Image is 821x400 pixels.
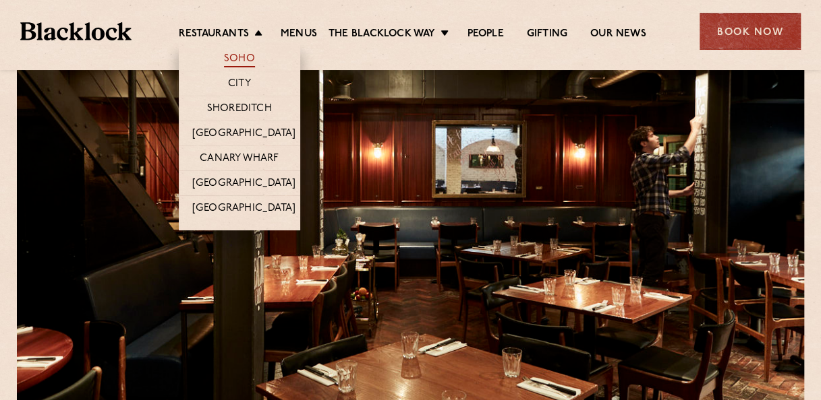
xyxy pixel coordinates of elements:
a: Shoreditch [207,102,272,117]
a: Gifting [527,28,567,42]
a: People [467,28,503,42]
a: Menus [281,28,317,42]
a: [GEOGRAPHIC_DATA] [192,177,295,192]
div: Book Now [700,13,801,50]
a: Our News [590,28,646,42]
a: The Blacklock Way [329,28,435,42]
a: [GEOGRAPHIC_DATA] [192,127,295,142]
a: Restaurants [179,28,249,42]
a: Soho [224,53,255,67]
a: City [228,77,251,92]
a: Canary Wharf [200,152,279,167]
a: [GEOGRAPHIC_DATA] [192,202,295,217]
img: BL_Textured_Logo-footer-cropped.svg [20,22,132,41]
